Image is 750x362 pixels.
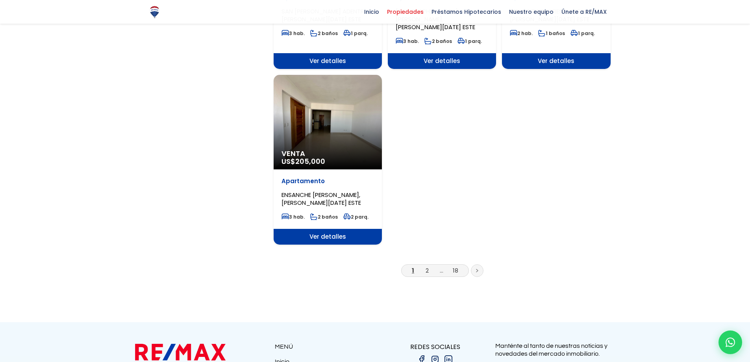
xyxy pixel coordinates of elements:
[426,266,429,275] a: 2
[274,53,382,69] span: Ver detalles
[343,213,369,220] span: 2 parq.
[505,6,557,18] span: Nuestro equipo
[148,5,161,19] img: Logo de REMAX
[396,38,419,45] span: 3 hab.
[295,156,325,166] span: 205,000
[538,30,565,37] span: 1 baños
[343,30,368,37] span: 1 parq.
[281,30,305,37] span: 3 hab.
[281,191,361,207] span: ENSANCHE [PERSON_NAME], [PERSON_NAME][DATE] ESTE
[502,53,610,69] span: Ver detalles
[383,6,428,18] span: Propiedades
[495,342,615,358] p: Manténte al tanto de nuestras noticias y novedades del mercado inmobiliario.
[457,38,482,45] span: 1 parq.
[281,213,305,220] span: 3 hab.
[281,156,325,166] span: US$
[310,30,338,37] span: 2 baños
[557,6,611,18] span: Únete a RE/MAX
[275,342,375,352] p: MENÚ
[274,229,382,245] span: Ver detalles
[570,30,595,37] span: 1 parq.
[310,213,338,220] span: 2 baños
[274,75,382,245] a: Venta US$205,000 Apartamento ENSANCHE [PERSON_NAME], [PERSON_NAME][DATE] ESTE 3 hab. 2 baños 2 pa...
[388,53,496,69] span: Ver detalles
[510,30,533,37] span: 2 hab.
[375,342,495,352] p: REDES SOCIALES
[453,266,458,275] a: 18
[440,266,443,275] a: ...
[360,6,383,18] span: Inicio
[281,177,374,185] p: Apartamento
[281,150,374,158] span: Venta
[412,266,414,275] a: 1
[428,6,505,18] span: Préstamos Hipotecarios
[424,38,452,45] span: 2 baños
